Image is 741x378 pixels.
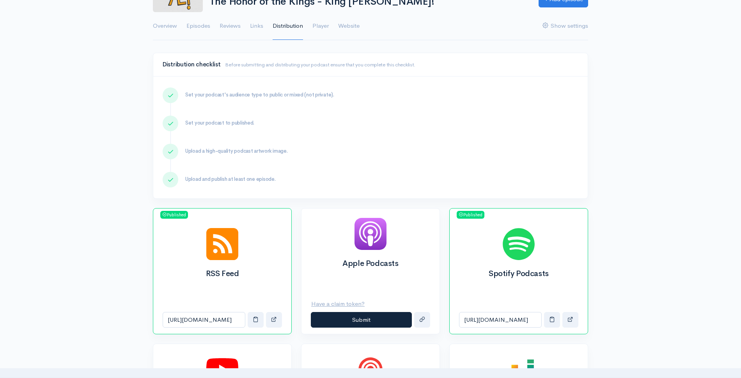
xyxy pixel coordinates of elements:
a: Episodes [186,12,210,40]
img: Apple Podcasts logo [355,218,386,250]
span: Published [457,211,484,219]
h2: Spotify Podcasts [459,269,578,278]
h2: RSS Feed [163,269,282,278]
u: Have a claim token? [311,300,365,307]
h4: Distribution checklist [163,61,578,68]
a: Reviews [220,12,241,40]
img: Spotify Podcasts logo [503,228,535,260]
span: Published [160,211,188,219]
span: Upload a high-quality podcast artwork image. [185,148,288,154]
a: Distribution [273,12,303,40]
button: Submit [311,312,412,328]
h2: Apple Podcasts [311,259,430,268]
span: Set your podcast to published. [185,119,254,126]
a: Links [250,12,263,40]
input: Spotify Podcasts link [459,312,542,328]
input: RSS Feed link [163,312,245,328]
a: Website [338,12,360,40]
a: Overview [153,12,177,40]
small: Before submitting and distributing your podcast ensure that you complete this checklist. [225,61,415,68]
a: Player [312,12,329,40]
span: Set your podcast's audience type to public or mixed (not private). [185,91,334,98]
a: Show settings [542,12,588,40]
span: Upload and publish at least one episode. [185,176,276,182]
button: Have a claim token? [311,296,370,312]
img: RSS Feed logo [206,228,238,260]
